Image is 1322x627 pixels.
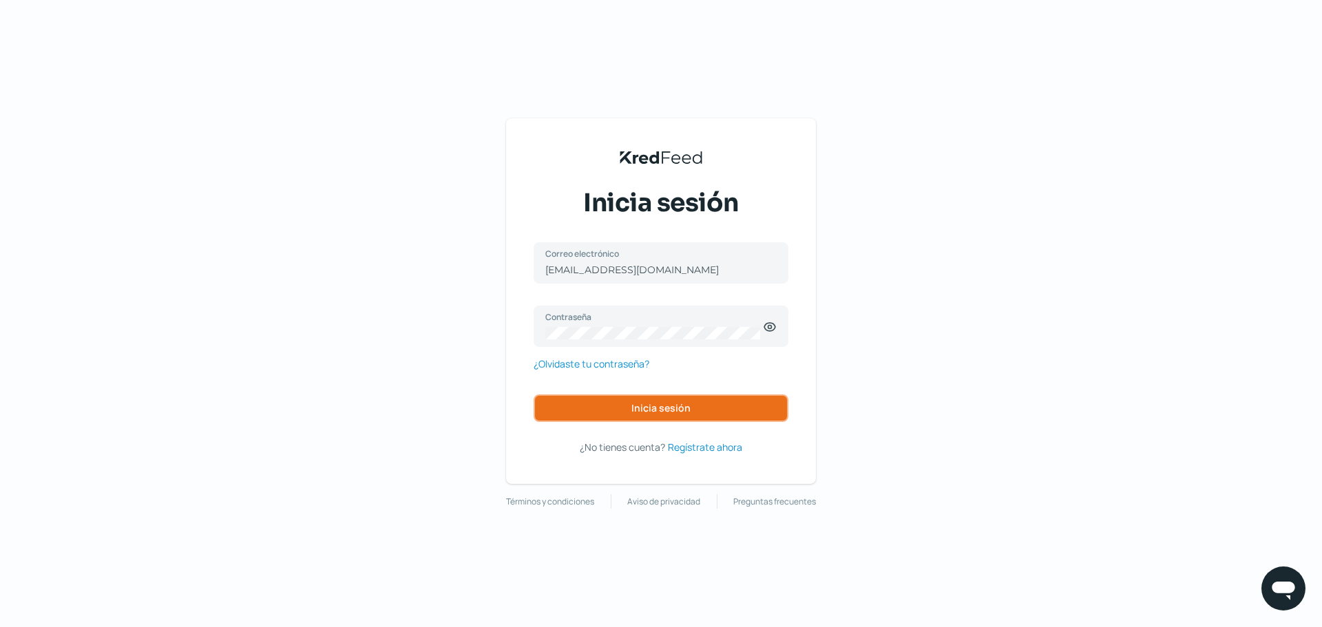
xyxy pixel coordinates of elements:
a: Preguntas frecuentes [733,494,816,509]
img: chatIcon [1270,575,1297,602]
span: Inicia sesión [631,403,691,413]
label: Correo electrónico [545,248,763,259]
span: Inicia sesión [583,186,739,220]
a: ¿Olvidaste tu contraseña? [534,355,649,372]
a: Términos y condiciones [506,494,594,509]
a: Regístrate ahora [668,438,742,456]
span: ¿No tienes cuenta? [580,440,665,454]
a: Aviso de privacidad [627,494,700,509]
button: Inicia sesión [534,394,788,422]
label: Contraseña [545,311,763,323]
